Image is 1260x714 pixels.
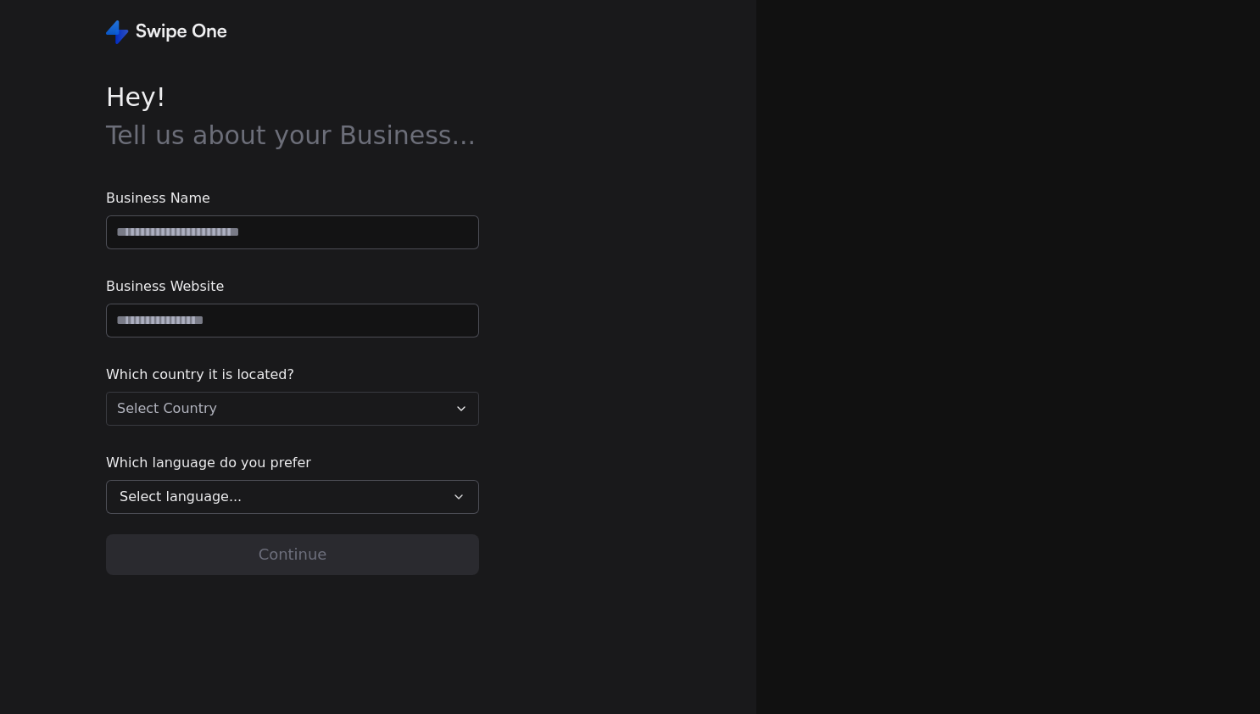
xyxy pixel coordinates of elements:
[106,188,479,209] span: Business Name
[120,487,242,507] span: Select language...
[106,78,479,154] span: Hey !
[106,365,479,385] span: Which country it is located?
[117,399,217,419] span: Select Country
[106,453,479,473] span: Which language do you prefer
[106,276,479,297] span: Business Website
[106,120,476,150] span: Tell us about your Business...
[106,534,479,575] button: Continue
